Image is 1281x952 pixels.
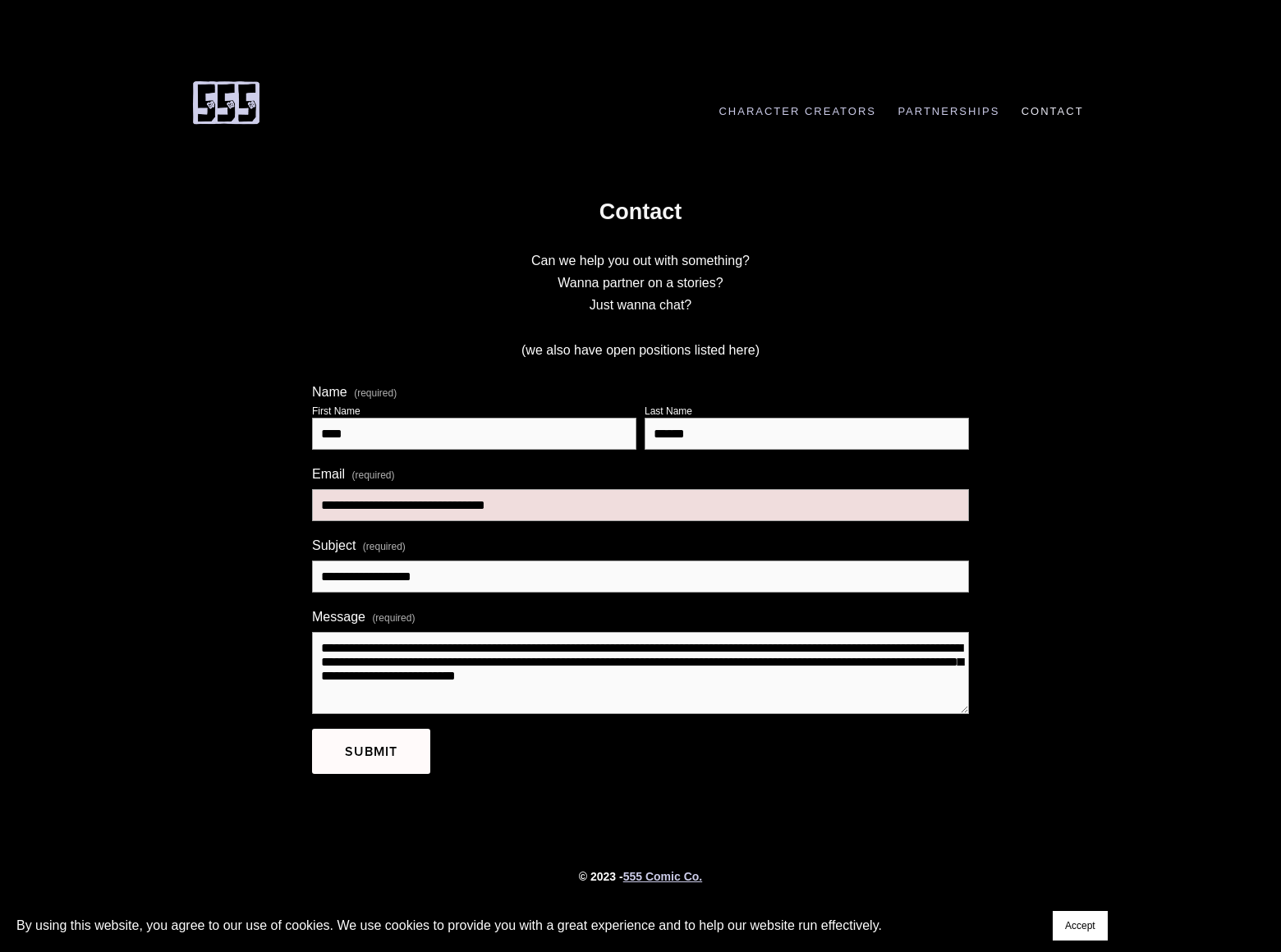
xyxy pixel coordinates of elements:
a: Character Creators [710,105,884,117]
div: Last Name [645,405,692,417]
span: Message [312,610,365,625]
a: 555 Comic Co. [623,870,702,883]
p: By using this website, you agree to our use of cookies. We use cookies to provide you with a grea... [16,914,882,936]
span: (required) [354,388,397,398]
span: (required) [363,536,406,557]
span: Subject [312,538,356,553]
p: (we also have open positions listed here) [312,339,969,361]
span: (required) [351,465,394,486]
span: Submit [345,742,397,761]
div: First Name [312,405,360,417]
a: Contact [1012,105,1092,117]
span: Accept [1065,920,1095,931]
img: 555 Comic [189,80,263,126]
a: 555 Comic [189,89,263,113]
button: Accept [1053,911,1108,941]
strong: © 2023 - [579,870,623,883]
span: Email [312,467,345,482]
span: (required) [372,607,415,629]
a: Partnerships [889,105,1008,117]
p: Can we help you out with something? Wanna partner on a stories? Just wanna chat? [312,249,969,317]
button: SubmitSubmit [312,729,430,774]
h1: Contact [312,198,969,227]
span: Name [312,385,347,400]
